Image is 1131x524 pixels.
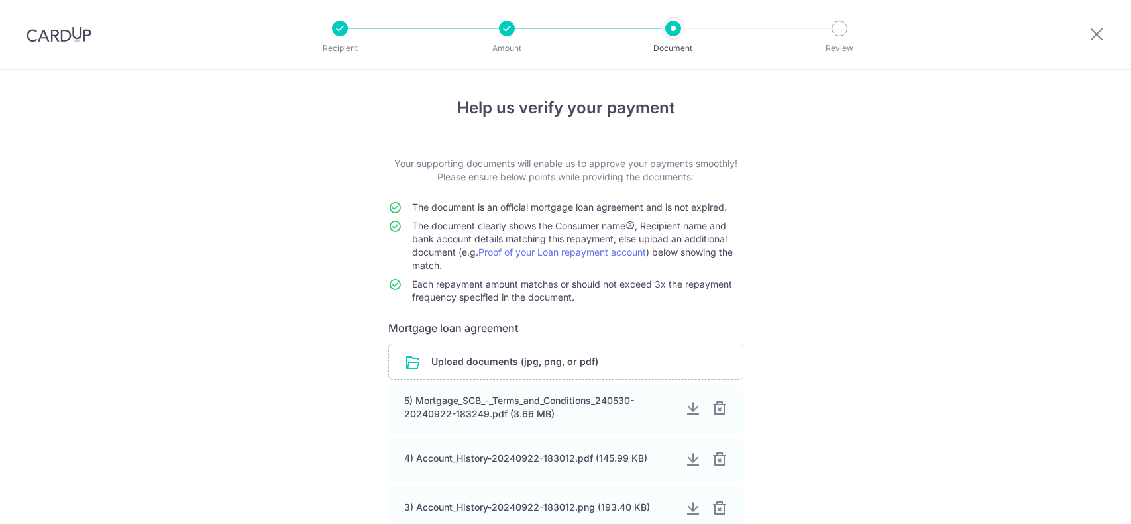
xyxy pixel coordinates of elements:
img: CardUp [27,26,91,42]
span: Each repayment amount matches or should not exceed 3x the repayment frequency specified in the do... [412,278,732,303]
div: 5) Mortgage_SCB_-_Terms_and_Conditions_240530-20240922-183249.pdf (3.66 MB) [404,394,674,421]
a: Proof of your Loan repayment account [478,246,646,258]
p: Your supporting documents will enable us to approve your payments smoothly! Please ensure below p... [388,157,743,183]
p: Amount [458,42,556,55]
h6: Mortgage loan agreement [388,320,743,336]
div: Upload documents (jpg, png, or pdf) [388,344,743,380]
h4: Help us verify your payment [388,96,743,120]
div: 4) Account_History-20240922-183012.pdf (145.99 KB) [404,452,674,465]
div: 3) Account_History-20240922-183012.png (193.40 KB) [404,501,674,514]
span: The document is an official mortgage loan agreement and is not expired. [412,201,727,213]
span: The document clearly shows the Consumer name , Recipient name and bank account details matching t... [412,220,733,271]
p: Review [790,42,889,55]
p: Document [624,42,722,55]
p: Recipient [291,42,389,55]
